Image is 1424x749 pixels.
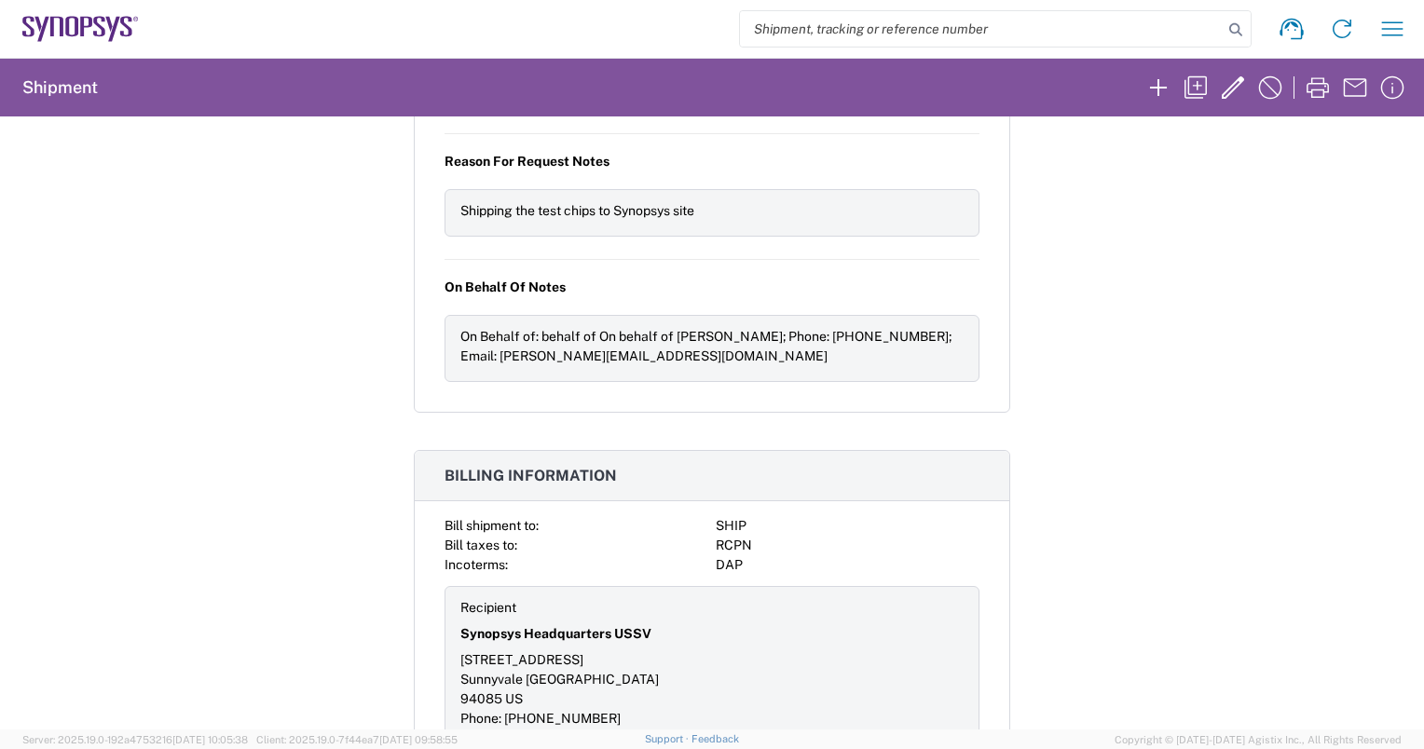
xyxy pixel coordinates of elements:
h2: Shipment [22,76,98,99]
span: Recipient [460,600,516,615]
span: Client: 2025.19.0-7f44ea7 [256,734,458,745]
span: Incoterms: [445,557,508,572]
span: Copyright © [DATE]-[DATE] Agistix Inc., All Rights Reserved [1115,731,1402,748]
span: Server: 2025.19.0-192a4753216 [22,734,248,745]
div: [STREET_ADDRESS] [460,650,708,670]
span: [DATE] 10:05:38 [172,734,248,745]
div: On Behalf of: behalf of On behalf of [PERSON_NAME]; Phone: [PHONE_NUMBER]; Email: [PERSON_NAME][E... [460,327,964,366]
div: SHIP [716,516,979,536]
span: Reason For Request Notes [445,152,609,171]
a: Support [645,733,691,744]
span: Synopsys Headquarters USSV [460,624,651,644]
span: Billing information [445,467,617,484]
div: Shipping the test chips to Synopsys site [460,201,964,221]
div: 94085 US [460,689,708,709]
a: Feedback [691,733,739,744]
input: Shipment, tracking or reference number [740,11,1223,47]
div: RCPN [716,536,979,555]
div: Phone: [PHONE_NUMBER] [460,709,708,729]
div: DAP [716,555,979,575]
span: Bill shipment to: [445,518,539,533]
span: Bill taxes to: [445,538,517,552]
span: [DATE] 09:58:55 [379,734,458,745]
div: Sunnyvale [GEOGRAPHIC_DATA] [460,670,708,689]
span: On Behalf Of Notes [445,278,566,297]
